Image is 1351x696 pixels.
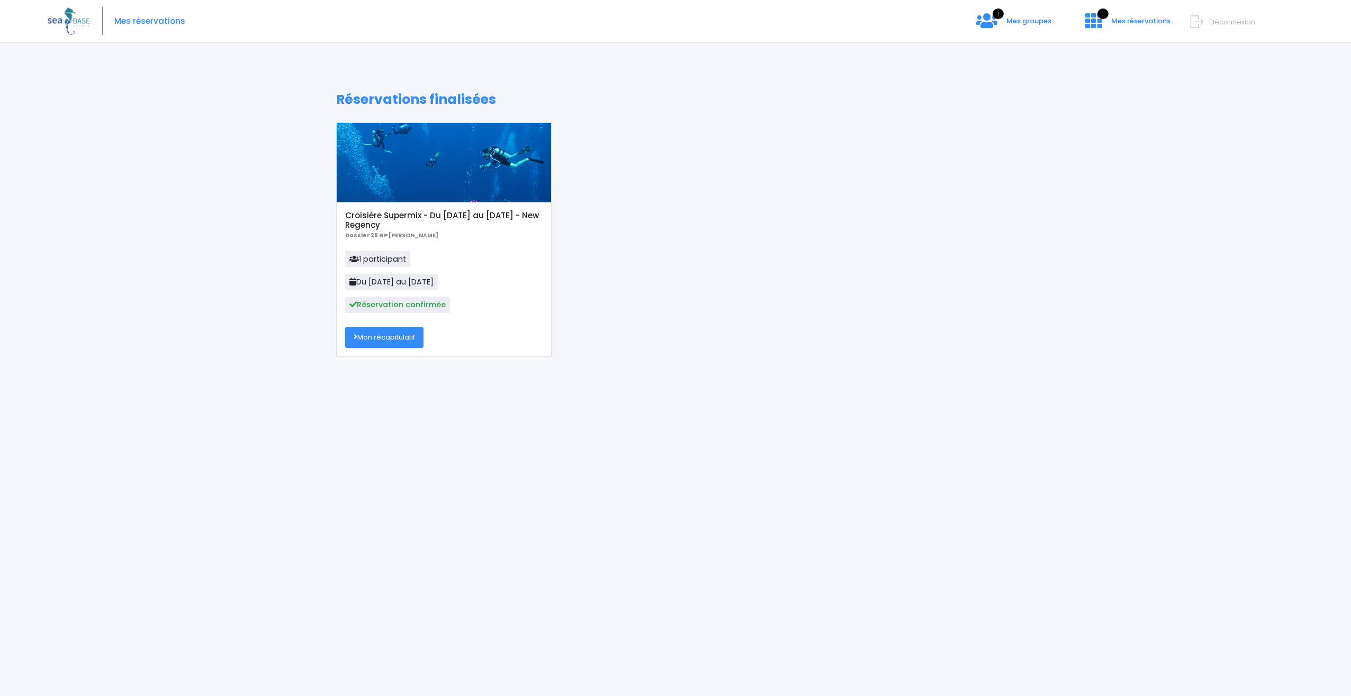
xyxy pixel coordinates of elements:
[968,20,1060,30] a: 1 Mes groupes
[345,274,438,290] span: Du [DATE] au [DATE]
[993,8,1004,19] span: 1
[1097,8,1109,19] span: 1
[1077,20,1177,30] a: 1 Mes réservations
[345,327,424,348] a: Mon récapitulatif
[345,251,410,267] span: 1 participant
[345,211,543,230] h5: Croisière Supermix - Du [DATE] au [DATE] - New Regency
[1111,16,1170,26] span: Mes réservations
[345,297,450,313] span: Réservation confirmée
[336,92,1015,108] h1: Réservations finalisées
[345,231,438,239] b: Dossier 25 GP [PERSON_NAME]
[1006,16,1051,26] span: Mes groupes
[1209,17,1255,27] span: Déconnexion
